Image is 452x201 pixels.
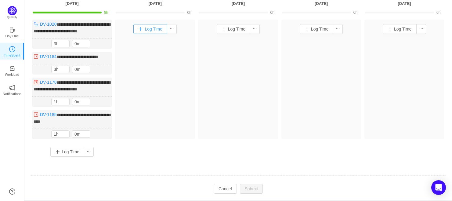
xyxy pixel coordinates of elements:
[167,24,177,34] button: icon: ellipsis
[214,184,237,194] button: Cancel
[383,24,417,34] button: Log Time
[34,80,38,85] img: 10304
[333,24,343,34] button: icon: ellipsis
[4,53,20,58] p: TimeSpent
[9,86,15,93] a: icon: notificationNotifications
[9,48,15,54] a: icon: clock-circleTimeSpent
[270,10,274,15] span: 0h
[34,112,38,117] img: 10304
[9,85,15,91] i: icon: notification
[5,72,19,77] p: Workload
[416,24,426,34] button: icon: ellipsis
[9,188,15,195] a: icon: question-circle
[84,147,94,157] button: icon: ellipsis
[300,24,334,34] button: Log Time
[217,24,251,34] button: Log Time
[40,54,56,59] a: DV-1184
[104,10,108,15] span: 8h
[133,24,167,34] button: Log Time
[431,180,446,195] div: Open Intercom Messenger
[40,22,56,27] a: DV-1020
[436,10,440,15] span: 0h
[353,10,357,15] span: 0h
[8,6,17,15] img: Quantify
[250,24,260,34] button: icon: ellipsis
[7,15,17,20] p: Quantify
[34,54,38,59] img: 10304
[9,27,15,33] i: icon: coffee
[187,10,191,15] span: 0h
[9,46,15,52] i: icon: clock-circle
[9,67,15,73] a: icon: inboxWorkload
[9,65,15,71] i: icon: inbox
[9,29,15,35] a: icon: coffeeDay One
[40,80,56,85] a: DV-1178
[240,184,263,194] button: Submit
[50,147,84,157] button: Log Time
[40,112,56,117] a: DV-1185
[3,91,21,97] p: Notifications
[5,33,19,39] p: Day One
[34,22,38,27] img: 10316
